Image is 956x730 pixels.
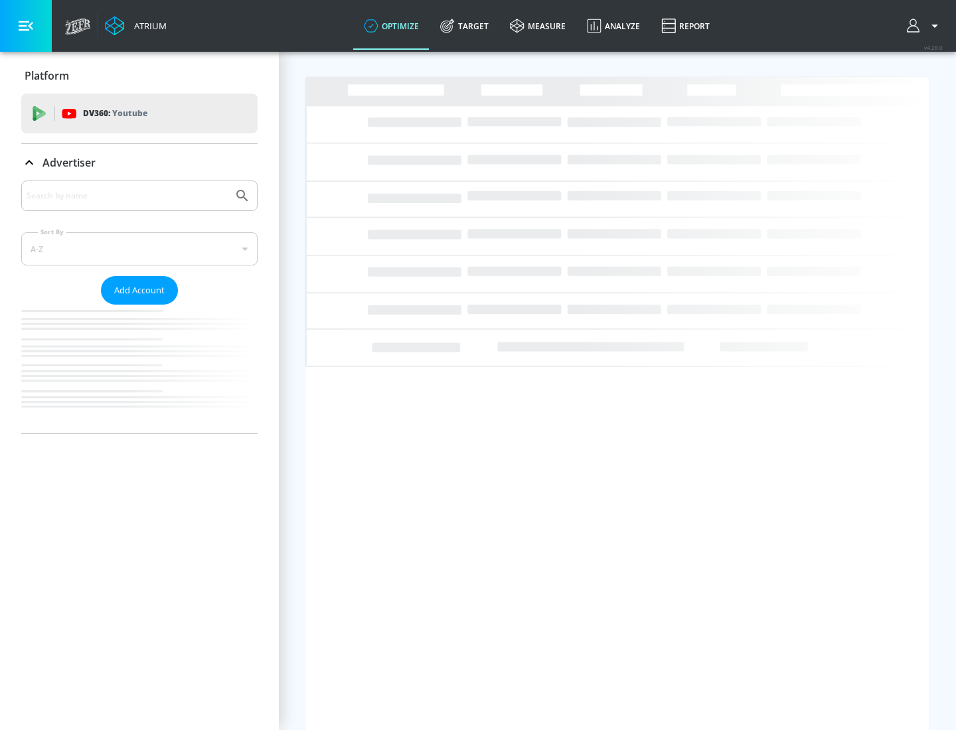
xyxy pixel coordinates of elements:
[651,2,720,50] a: Report
[129,20,167,32] div: Atrium
[499,2,576,50] a: measure
[21,232,258,265] div: A-Z
[21,94,258,133] div: DV360: Youtube
[27,187,228,204] input: Search by name
[105,16,167,36] a: Atrium
[83,106,147,121] p: DV360:
[25,68,69,83] p: Platform
[924,44,943,51] span: v 4.28.0
[576,2,651,50] a: Analyze
[21,181,258,433] div: Advertiser
[21,305,258,433] nav: list of Advertiser
[21,57,258,94] div: Platform
[114,283,165,298] span: Add Account
[21,144,258,181] div: Advertiser
[353,2,430,50] a: optimize
[42,155,96,170] p: Advertiser
[430,2,499,50] a: Target
[101,276,178,305] button: Add Account
[112,106,147,120] p: Youtube
[38,228,66,236] label: Sort By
